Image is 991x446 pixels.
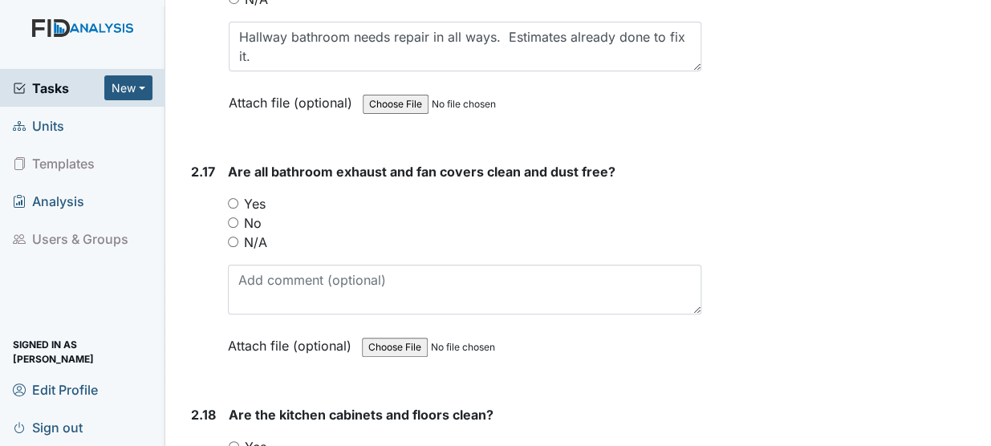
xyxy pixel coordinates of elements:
[191,405,216,424] label: 2.18
[13,415,83,440] span: Sign out
[13,189,84,213] span: Analysis
[244,194,266,213] label: Yes
[228,237,238,247] input: N/A
[229,84,359,112] label: Attach file (optional)
[191,162,215,181] label: 2.17
[104,75,152,100] button: New
[244,213,262,233] label: No
[13,79,104,98] a: Tasks
[228,327,358,355] label: Attach file (optional)
[228,164,615,180] span: Are all bathroom exhaust and fan covers clean and dust free?
[228,217,238,228] input: No
[244,233,267,252] label: N/A
[13,113,64,138] span: Units
[13,339,152,364] span: Signed in as [PERSON_NAME]
[228,198,238,209] input: Yes
[229,407,493,423] span: Are the kitchen cabinets and floors clean?
[13,377,98,402] span: Edit Profile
